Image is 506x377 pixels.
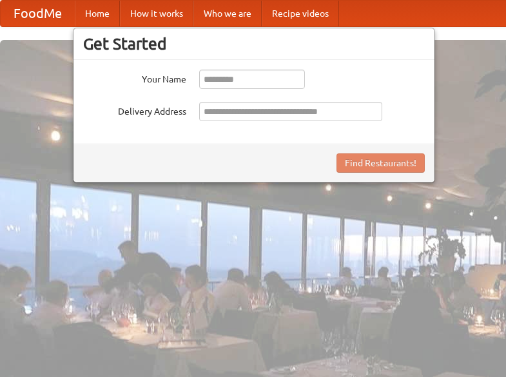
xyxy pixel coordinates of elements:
[83,34,425,53] h3: Get Started
[336,153,425,173] button: Find Restaurants!
[193,1,262,26] a: Who we are
[120,1,193,26] a: How it works
[75,1,120,26] a: Home
[83,102,186,118] label: Delivery Address
[83,70,186,86] label: Your Name
[1,1,75,26] a: FoodMe
[262,1,339,26] a: Recipe videos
